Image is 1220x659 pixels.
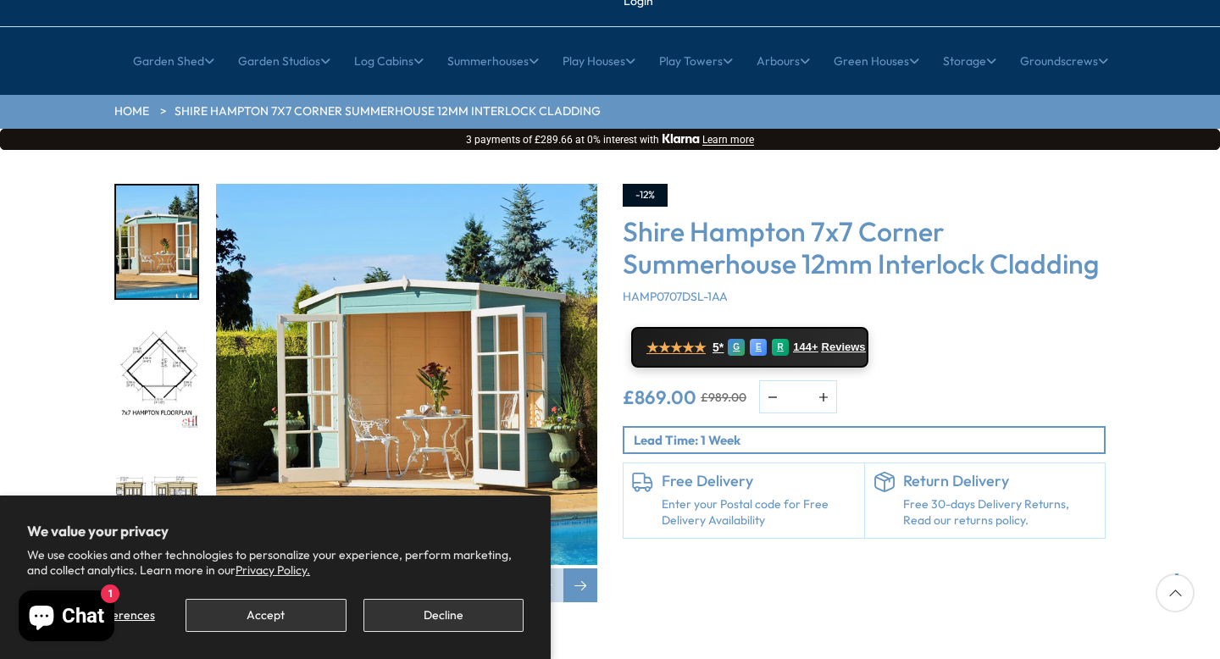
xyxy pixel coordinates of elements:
div: 2 / 12 [114,317,199,433]
div: R [772,339,789,356]
ins: £869.00 [623,388,696,407]
a: HOME [114,103,149,120]
img: Shire Hampton 7x7 Corner Summerhouse 12mm Interlock Cladding - Best Shed [216,184,597,565]
div: 1 / 12 [216,184,597,602]
h3: Shire Hampton 7x7 Corner Summerhouse 12mm Interlock Cladding [623,215,1106,280]
button: Decline [363,599,524,632]
p: Lead Time: 1 Week [634,431,1104,449]
img: hampton7x7_18_ca35573d-77a4-4eed-aa86-a3f52935af11_200x200.jpg [116,186,197,298]
h2: We value your privacy [27,523,524,540]
a: Play Towers [659,40,733,82]
h6: Free Delivery [662,472,856,490]
a: Privacy Policy. [236,562,310,578]
span: HAMP0707DSL-1AA [623,289,728,304]
button: Accept [186,599,346,632]
div: Next slide [563,568,597,602]
a: Garden Studios [238,40,330,82]
div: G [728,339,745,356]
img: 7x7Hamptonfloorplantemplate_05f8c7c0-0a5b-4182-9888-970326faa39a_200x200.jpg [116,318,197,431]
a: Summerhouses [447,40,539,82]
a: Storage [943,40,996,82]
h6: Return Delivery [903,472,1097,490]
a: Enter your Postal code for Free Delivery Availability [662,496,856,529]
a: Groundscrews [1020,40,1108,82]
div: 3 / 12 [114,449,199,565]
a: Arbours [757,40,810,82]
span: Reviews [822,341,866,354]
img: 7x7Hamptonmmfttemplate_65707f27-1925-4c67-8b64-ae21bd0af611_200x200.jpg [116,451,197,563]
span: 144+ [793,341,818,354]
p: We use cookies and other technologies to personalize your experience, perform marketing, and coll... [27,547,524,578]
div: 1 / 12 [114,184,199,300]
a: Shire Hampton 7x7 Corner Summerhouse 12mm Interlock Cladding [175,103,601,120]
a: ★★★★★ 5* G E R 144+ Reviews [631,327,868,368]
del: £989.00 [701,391,746,403]
inbox-online-store-chat: Shopify online store chat [14,590,119,645]
p: Free 30-days Delivery Returns, Read our returns policy. [903,496,1097,529]
a: Green Houses [834,40,919,82]
a: Play Houses [563,40,635,82]
a: Garden Shed [133,40,214,82]
div: E [750,339,767,356]
div: -12% [623,184,668,207]
span: ★★★★★ [646,340,706,356]
a: Log Cabins [354,40,424,82]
